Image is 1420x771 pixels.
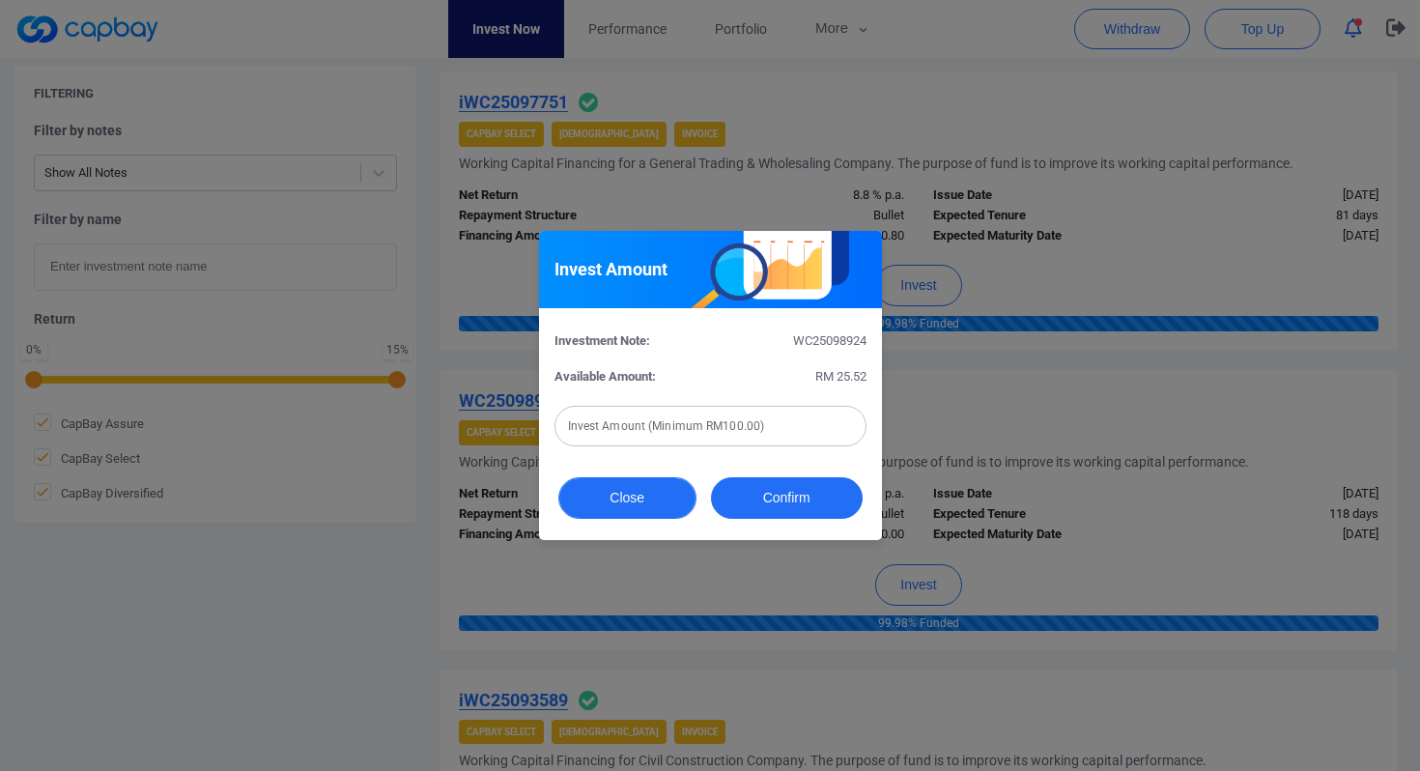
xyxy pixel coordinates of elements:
[711,477,863,519] button: Confirm
[710,331,881,352] div: WC25098924
[554,258,667,281] h5: Invest Amount
[558,477,696,519] button: Close
[540,367,711,387] div: Available Amount:
[540,331,711,352] div: Investment Note:
[815,369,866,384] span: RM 25.52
